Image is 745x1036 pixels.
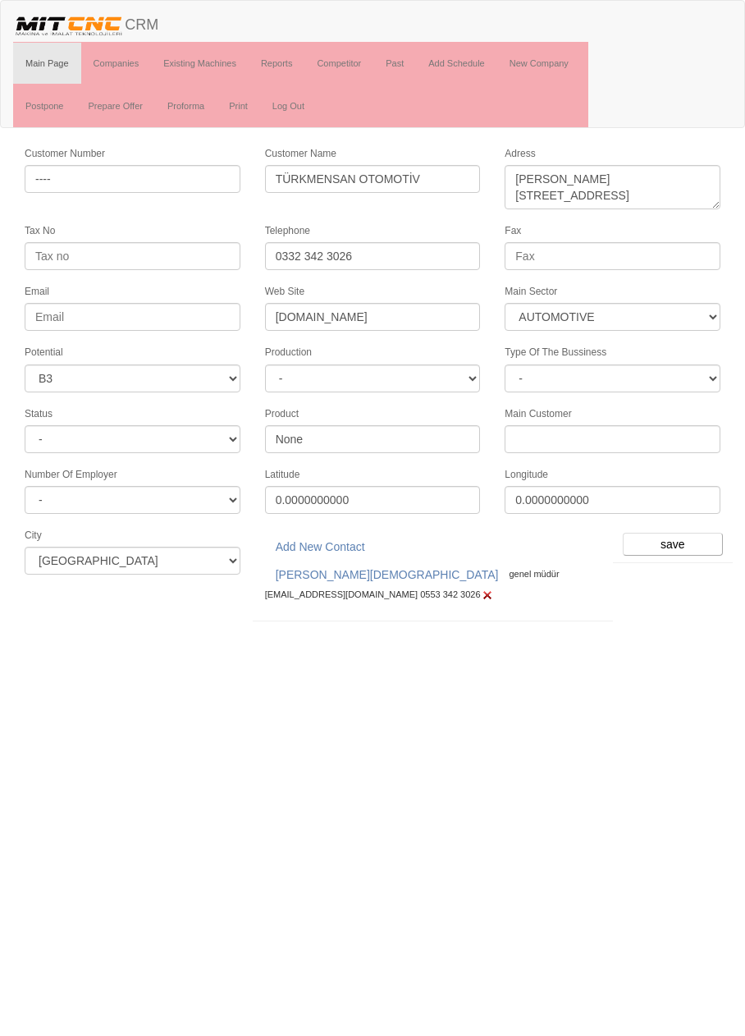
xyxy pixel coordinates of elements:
label: Product [265,407,299,421]
input: Web site [265,303,481,331]
img: Edit [481,589,494,602]
label: City [25,529,42,543]
input: Customer Name [265,165,481,193]
a: Main Page [13,43,81,84]
textarea: [PERSON_NAME][STREET_ADDRESS] [505,165,720,209]
label: Production [265,346,312,360]
a: [PERSON_NAME][DEMOGRAPHIC_DATA] [265,561,510,589]
a: Competitor [304,43,373,84]
label: Web Site [265,285,304,299]
div: genel müdür [EMAIL_ADDRESS][DOMAIN_NAME] 0553 342 3026 [265,561,601,602]
a: Past [373,43,416,84]
label: Telephone [265,224,310,238]
input: Email [25,303,240,331]
label: Potential [25,346,63,360]
label: Main Customer [505,407,571,421]
a: Add New Contact [265,533,376,561]
a: Add Schedule [416,43,497,84]
a: Postpone [13,85,75,126]
label: Adress [505,147,535,161]
a: Existing Machines [151,43,249,84]
label: Email [25,285,49,299]
a: New Company [497,43,581,84]
label: Customer Name [265,147,336,161]
input: Tax no [25,242,240,270]
input: Telephone [265,242,481,270]
label: Customer Number [25,147,105,161]
label: Latitude [265,468,300,482]
a: Print [217,85,260,126]
a: CRM [1,1,171,42]
label: Fax [505,224,521,238]
a: Prepare Offer [75,85,154,126]
a: Proforma [155,85,217,126]
input: Customer No [25,165,240,193]
input: save [623,533,723,556]
input: Fax [505,242,720,270]
label: Main Sector [505,285,557,299]
label: Number Of Employer [25,468,117,482]
a: Reports [249,43,305,84]
img: header.png [13,13,125,38]
a: Log Out [260,85,317,126]
a: Companies [81,43,152,84]
label: Status [25,407,53,421]
label: Longitude [505,468,548,482]
label: Type Of The Bussiness [505,346,606,360]
label: Tax No [25,224,55,238]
